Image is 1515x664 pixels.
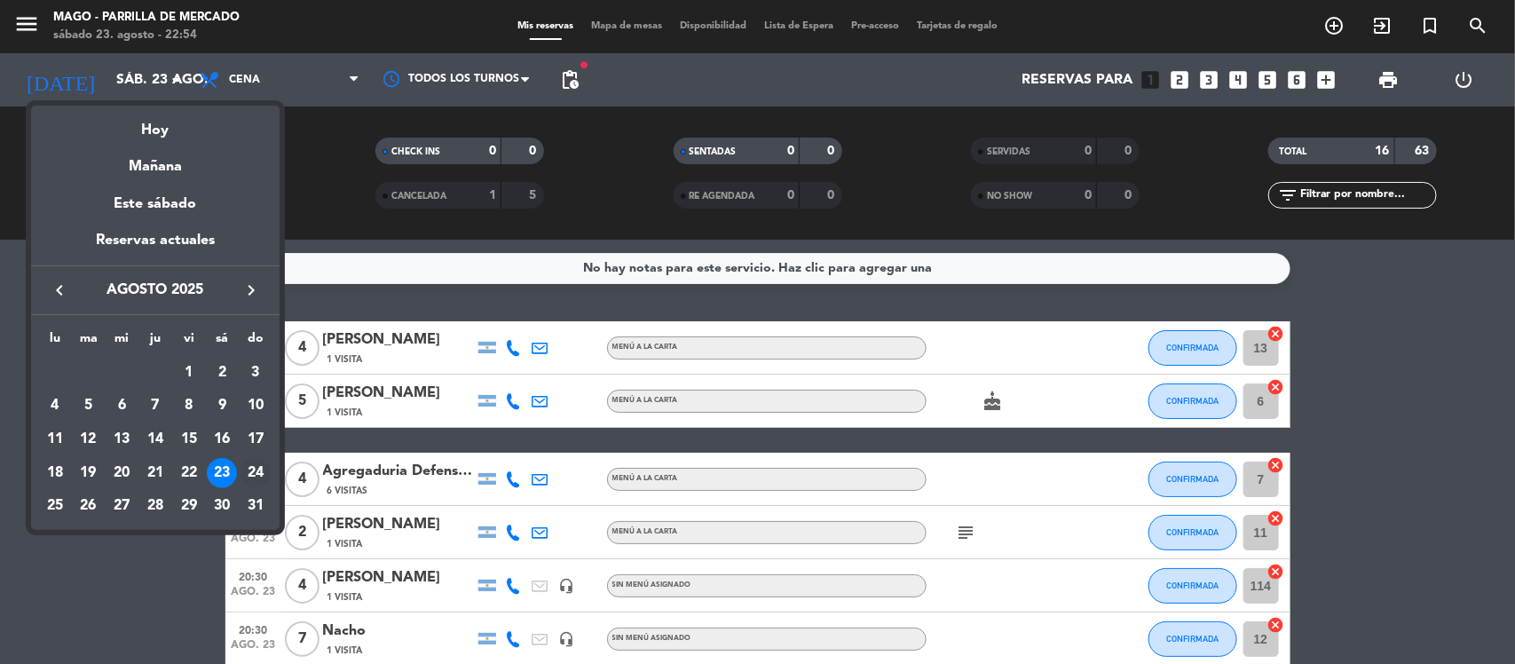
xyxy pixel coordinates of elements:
div: 1 [174,358,204,388]
th: miércoles [105,328,138,356]
div: 13 [107,424,137,455]
td: 5 de agosto de 2025 [72,389,106,423]
div: 9 [207,391,237,421]
div: 22 [174,458,204,488]
div: 30 [207,491,237,521]
button: keyboard_arrow_left [43,279,75,302]
i: keyboard_arrow_left [49,280,70,301]
th: martes [72,328,106,356]
td: 17 de agosto de 2025 [239,423,272,456]
div: Mañana [31,142,280,178]
i: keyboard_arrow_right [241,280,262,301]
div: Este sábado [31,179,280,229]
td: 31 de agosto de 2025 [239,490,272,524]
div: 24 [241,458,271,488]
td: 22 de agosto de 2025 [172,456,206,490]
td: 8 de agosto de 2025 [172,389,206,423]
th: viernes [172,328,206,356]
td: 15 de agosto de 2025 [172,423,206,456]
td: 26 de agosto de 2025 [72,490,106,524]
td: 11 de agosto de 2025 [38,423,72,456]
button: keyboard_arrow_right [235,279,267,302]
td: 23 de agosto de 2025 [206,456,240,490]
div: 2 [207,358,237,388]
div: 17 [241,424,271,455]
div: 27 [107,491,137,521]
td: 13 de agosto de 2025 [105,423,138,456]
div: 5 [74,391,104,421]
td: 30 de agosto de 2025 [206,490,240,524]
div: 16 [207,424,237,455]
div: 25 [40,491,70,521]
div: Hoy [31,106,280,142]
td: 27 de agosto de 2025 [105,490,138,524]
div: 12 [74,424,104,455]
td: 29 de agosto de 2025 [172,490,206,524]
td: 3 de agosto de 2025 [239,356,272,390]
div: 21 [140,458,170,488]
td: 12 de agosto de 2025 [72,423,106,456]
td: 6 de agosto de 2025 [105,389,138,423]
div: 7 [140,391,170,421]
div: 3 [241,358,271,388]
td: 10 de agosto de 2025 [239,389,272,423]
th: lunes [38,328,72,356]
td: 20 de agosto de 2025 [105,456,138,490]
td: 1 de agosto de 2025 [172,356,206,390]
div: 23 [207,458,237,488]
div: Reservas actuales [31,229,280,265]
td: 21 de agosto de 2025 [138,456,172,490]
th: jueves [138,328,172,356]
td: 16 de agosto de 2025 [206,423,240,456]
td: 2 de agosto de 2025 [206,356,240,390]
div: 28 [140,491,170,521]
div: 6 [107,391,137,421]
span: agosto 2025 [75,279,235,302]
div: 19 [74,458,104,488]
div: 29 [174,491,204,521]
div: 4 [40,391,70,421]
td: 24 de agosto de 2025 [239,456,272,490]
td: 25 de agosto de 2025 [38,490,72,524]
td: 28 de agosto de 2025 [138,490,172,524]
td: 7 de agosto de 2025 [138,389,172,423]
td: 18 de agosto de 2025 [38,456,72,490]
td: 9 de agosto de 2025 [206,389,240,423]
td: AGO. [38,356,172,390]
div: 20 [107,458,137,488]
div: 11 [40,424,70,455]
div: 26 [74,491,104,521]
td: 19 de agosto de 2025 [72,456,106,490]
th: domingo [239,328,272,356]
th: sábado [206,328,240,356]
div: 8 [174,391,204,421]
div: 31 [241,491,271,521]
div: 15 [174,424,204,455]
td: 4 de agosto de 2025 [38,389,72,423]
div: 18 [40,458,70,488]
td: 14 de agosto de 2025 [138,423,172,456]
div: 10 [241,391,271,421]
div: 14 [140,424,170,455]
